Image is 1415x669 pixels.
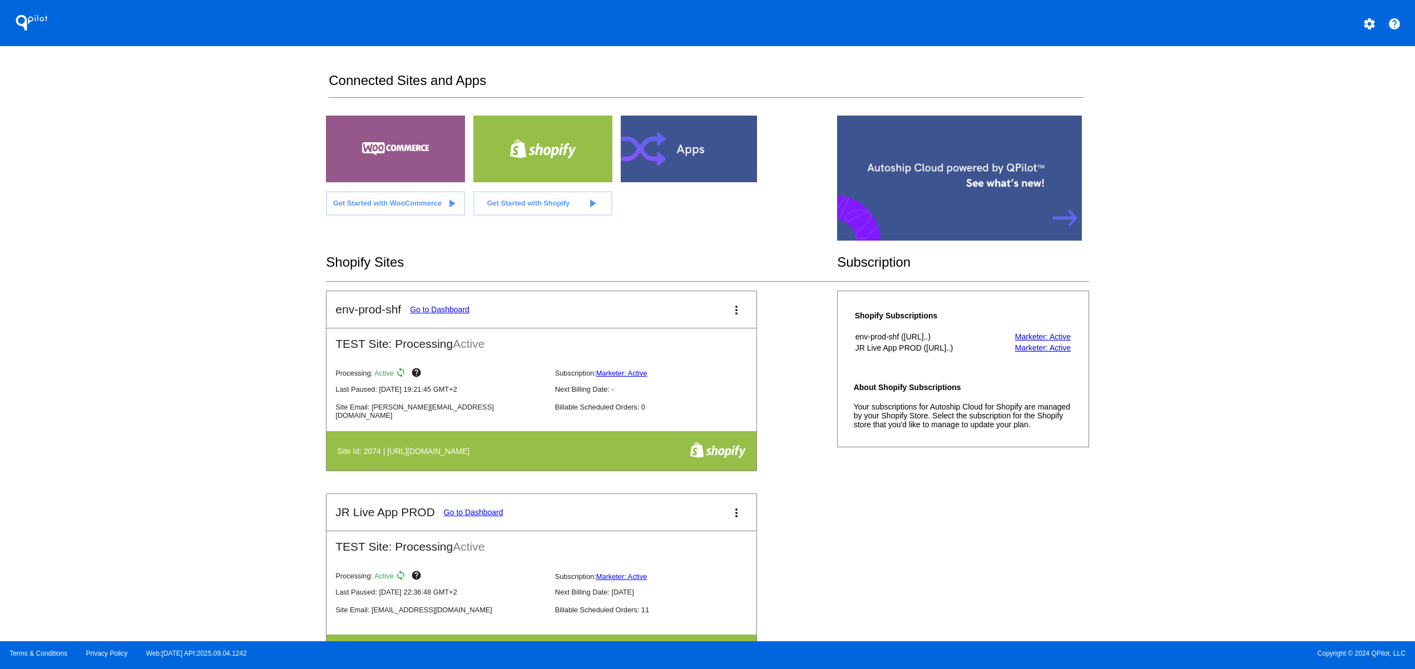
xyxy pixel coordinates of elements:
mat-icon: help [411,570,424,583]
a: Marketer: Active [1015,332,1071,341]
p: Billable Scheduled Orders: 11 [555,606,765,614]
h2: JR Live App PROD [335,506,435,519]
h1: QPilot [9,12,54,34]
th: JR Live App PROD ([URL]..) [855,343,992,353]
span: Active [453,337,484,350]
p: Subscription: [555,572,765,581]
mat-icon: settings [1363,17,1376,31]
mat-icon: play_arrow [586,197,599,210]
mat-icon: sync [395,367,409,381]
p: Last Paused: [DATE] 19:21:45 GMT+2 [335,385,546,393]
a: Marketer: Active [596,369,647,377]
th: env-prod-shf ([URL]..) [855,332,992,342]
h2: Subscription [837,254,1089,270]
p: Your subscriptions for Autoship Cloud for Shopify are managed by your Shopify Store. Select the s... [854,402,1072,429]
span: Get Started with WooCommerce [333,199,442,207]
a: Marketer: Active [596,572,647,581]
h4: Site Id: 2074 | [URL][DOMAIN_NAME] [337,447,475,456]
p: Next Billing Date: [DATE] [555,588,765,596]
mat-icon: more_vert [730,303,743,317]
img: f8a94bdc-cb89-4d40-bdcd-a0261eff8977 [690,442,746,458]
p: Last Paused: [DATE] 22:36:48 GMT+2 [335,588,546,596]
span: Active [374,572,394,581]
mat-icon: play_arrow [445,197,458,210]
p: Billable Scheduled Orders: 0 [555,403,765,411]
h2: Connected Sites and Apps [329,73,1083,98]
p: Subscription: [555,369,765,377]
span: Copyright © 2024 QPilot, LLC [717,650,1406,657]
p: Processing: [335,367,546,381]
h4: Shopify Subscriptions [855,311,992,320]
a: Terms & Conditions [9,650,67,657]
p: Site Email: [PERSON_NAME][EMAIL_ADDRESS][DOMAIN_NAME] [335,403,546,420]
a: Get Started with Shopify [473,191,612,216]
h2: env-prod-shf [335,303,401,316]
h2: Shopify Sites [326,254,837,270]
h2: TEST Site: Processing [326,328,756,351]
a: Web:[DATE] API:2025.09.04.1242 [146,650,247,657]
mat-icon: sync [395,570,409,583]
a: Go to Dashboard [410,305,469,314]
p: Site Email: [EMAIL_ADDRESS][DOMAIN_NAME] [335,606,546,614]
a: Get Started with WooCommerce [326,191,465,216]
h4: About Shopify Subscriptions [854,383,1072,392]
mat-icon: help [411,367,424,381]
a: Privacy Policy [86,650,128,657]
a: Go to Dashboard [444,508,503,517]
p: Processing: [335,570,546,583]
mat-icon: more_vert [730,506,743,520]
p: Next Billing Date: - [555,385,765,393]
h2: TEST Site: Processing [326,531,756,553]
span: Active [453,540,484,553]
a: Marketer: Active [1015,343,1071,352]
mat-icon: help [1388,17,1401,31]
span: Active [374,369,394,377]
span: Get Started with Shopify [487,199,570,207]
